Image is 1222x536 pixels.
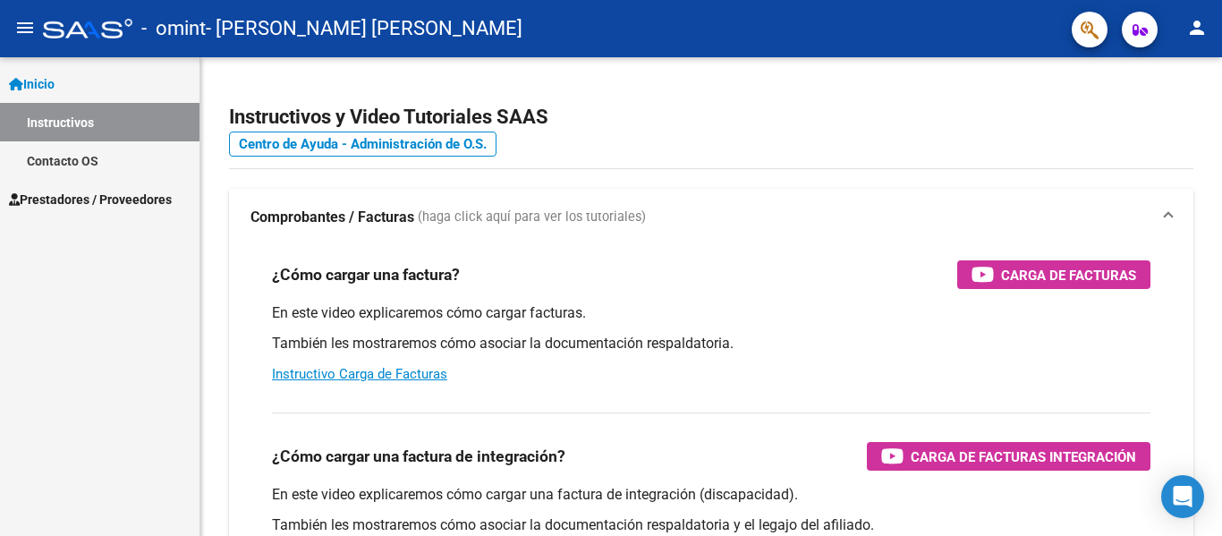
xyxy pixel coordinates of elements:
[867,442,1150,471] button: Carga de Facturas Integración
[9,190,172,209] span: Prestadores / Proveedores
[272,515,1150,535] p: También les mostraremos cómo asociar la documentación respaldatoria y el legajo del afiliado.
[272,303,1150,323] p: En este video explicaremos cómo cargar facturas.
[272,262,460,287] h3: ¿Cómo cargar una factura?
[1186,17,1208,38] mat-icon: person
[14,17,36,38] mat-icon: menu
[1001,264,1136,286] span: Carga de Facturas
[272,366,447,382] a: Instructivo Carga de Facturas
[1161,475,1204,518] div: Open Intercom Messenger
[141,9,206,48] span: - omint
[418,208,646,227] span: (haga click aquí para ver los tutoriales)
[250,208,414,227] strong: Comprobantes / Facturas
[957,260,1150,289] button: Carga de Facturas
[272,485,1150,505] p: En este video explicaremos cómo cargar una factura de integración (discapacidad).
[272,334,1150,353] p: También les mostraremos cómo asociar la documentación respaldatoria.
[229,132,496,157] a: Centro de Ayuda - Administración de O.S.
[229,189,1193,246] mat-expansion-panel-header: Comprobantes / Facturas (haga click aquí para ver los tutoriales)
[229,100,1193,134] h2: Instructivos y Video Tutoriales SAAS
[9,74,55,94] span: Inicio
[272,444,565,469] h3: ¿Cómo cargar una factura de integración?
[206,9,522,48] span: - [PERSON_NAME] [PERSON_NAME]
[911,446,1136,468] span: Carga de Facturas Integración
